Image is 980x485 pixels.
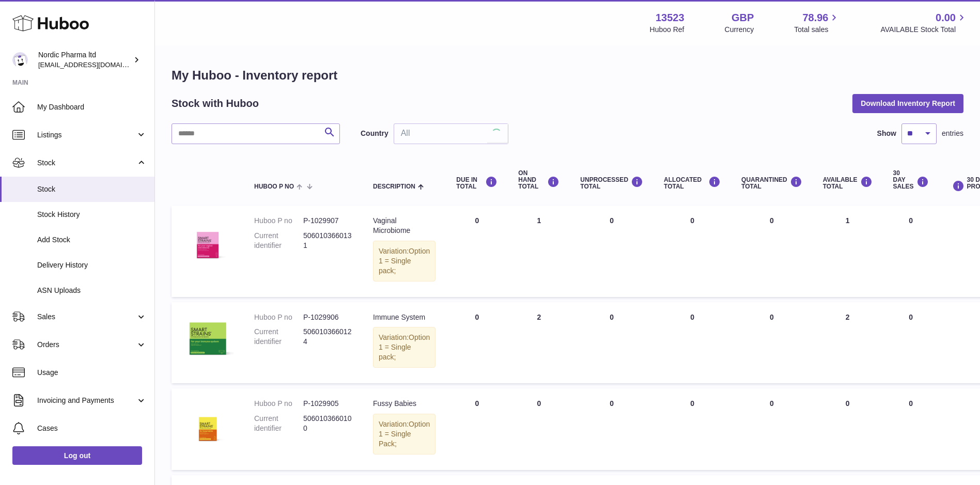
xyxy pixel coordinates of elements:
[732,11,754,25] strong: GBP
[172,97,259,111] h2: Stock with Huboo
[303,414,352,433] dd: 5060103660100
[37,102,147,112] span: My Dashboard
[656,11,685,25] strong: 13523
[303,231,352,251] dd: 5060103660131
[379,420,430,448] span: Option 1 = Single Pack;
[37,424,147,433] span: Cases
[570,302,654,384] td: 0
[813,206,883,296] td: 1
[37,210,147,220] span: Stock History
[770,216,774,225] span: 0
[654,302,731,384] td: 0
[802,11,828,25] span: 78.96
[883,388,939,470] td: 0
[446,388,508,470] td: 0
[373,327,435,368] div: Variation:
[254,231,303,251] dt: Current identifier
[883,206,939,296] td: 0
[664,176,721,190] div: ALLOCATED Total
[303,216,352,226] dd: P-1029907
[880,11,968,35] a: 0.00 AVAILABLE Stock Total
[446,206,508,296] td: 0
[37,340,136,350] span: Orders
[37,130,136,140] span: Listings
[38,60,152,69] span: [EMAIL_ADDRESS][DOMAIN_NAME]
[379,333,430,361] span: Option 1 = Single pack;
[37,396,136,405] span: Invoicing and Payments
[942,129,963,138] span: entries
[37,312,136,322] span: Sales
[794,11,840,35] a: 78.96 Total sales
[254,183,294,190] span: Huboo P no
[37,260,147,270] span: Delivery History
[254,414,303,433] dt: Current identifier
[303,327,352,347] dd: 5060103660124
[893,170,929,191] div: 30 DAY SALES
[456,176,497,190] div: DUE IN TOTAL
[725,25,754,35] div: Currency
[508,302,570,384] td: 2
[570,206,654,296] td: 0
[880,25,968,35] span: AVAILABLE Stock Total
[182,399,234,450] img: product image
[770,399,774,408] span: 0
[650,25,685,35] div: Huboo Ref
[813,388,883,470] td: 0
[508,206,570,296] td: 1
[823,176,873,190] div: AVAILABLE Total
[38,50,131,70] div: Nordic Pharma ltd
[446,302,508,384] td: 0
[182,216,234,268] img: product image
[254,399,303,409] dt: Huboo P no
[303,399,352,409] dd: P-1029905
[373,399,435,409] div: Fussy Babies
[37,368,147,378] span: Usage
[654,388,731,470] td: 0
[813,302,883,384] td: 2
[37,158,136,168] span: Stock
[770,313,774,321] span: 0
[373,414,435,455] div: Variation:
[373,241,435,281] div: Variation:
[373,312,435,322] div: Immune System
[373,216,435,236] div: Vaginal Microbiome
[580,176,643,190] div: UNPROCESSED Total
[570,388,654,470] td: 0
[518,170,559,191] div: ON HAND Total
[508,388,570,470] td: 0
[37,286,147,295] span: ASN Uploads
[794,25,840,35] span: Total sales
[254,216,303,226] dt: Huboo P no
[379,247,430,275] span: Option 1 = Single pack;
[37,184,147,194] span: Stock
[303,312,352,322] dd: P-1029906
[172,67,963,84] h1: My Huboo - Inventory report
[741,176,802,190] div: QUARANTINED Total
[883,302,939,384] td: 0
[254,327,303,347] dt: Current identifier
[12,52,28,68] img: chika.alabi@nordicpharma.com
[936,11,956,25] span: 0.00
[254,312,303,322] dt: Huboo P no
[373,183,415,190] span: Description
[654,206,731,296] td: 0
[852,94,963,113] button: Download Inventory Report
[37,235,147,245] span: Add Stock
[877,129,896,138] label: Show
[361,129,388,138] label: Country
[182,312,234,364] img: product image
[12,446,142,465] a: Log out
